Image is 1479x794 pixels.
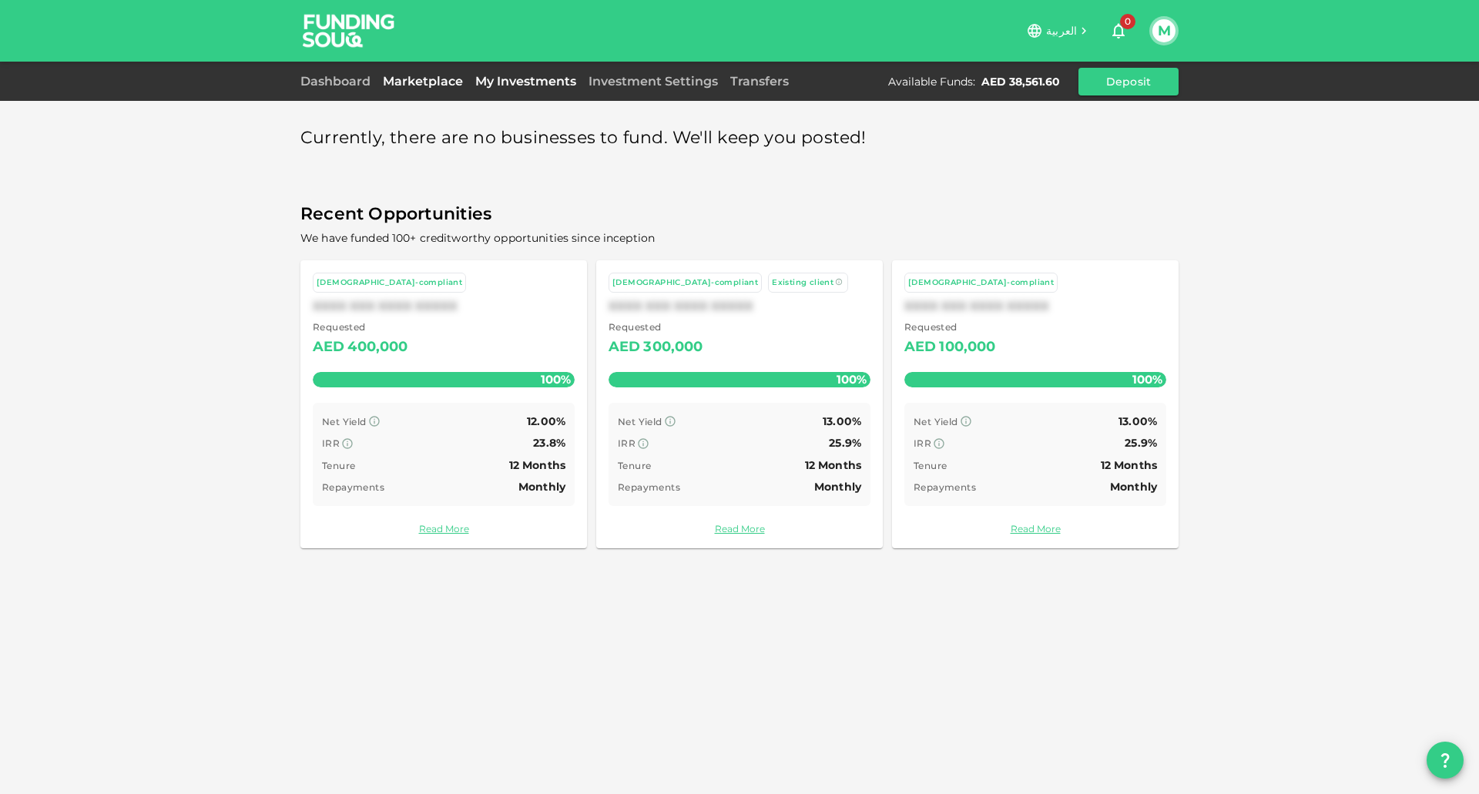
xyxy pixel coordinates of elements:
[981,74,1060,89] div: AED 38,561.60
[527,414,565,428] span: 12.00%
[914,437,931,449] span: IRR
[904,320,996,335] span: Requested
[609,335,640,360] div: AED
[469,74,582,89] a: My Investments
[322,416,367,427] span: Net Yield
[1120,14,1135,29] span: 0
[313,299,575,313] div: XXXX XXX XXXX XXXXX
[313,521,575,536] a: Read More
[1129,368,1166,390] span: 100%
[300,123,867,153] span: Currently, there are no businesses to fund. We'll keep you posted!
[300,74,377,89] a: Dashboard
[1427,742,1464,779] button: question
[322,481,384,493] span: Repayments
[772,277,833,287] span: Existing client
[939,335,995,360] div: 100,000
[888,74,975,89] div: Available Funds :
[1101,458,1157,472] span: 12 Months
[300,199,1179,229] span: Recent Opportunities
[609,320,703,335] span: Requested
[618,460,651,471] span: Tenure
[609,521,870,536] a: Read More
[904,521,1166,536] a: Read More
[612,276,758,290] div: [DEMOGRAPHIC_DATA]-compliant
[1110,480,1157,494] span: Monthly
[313,320,408,335] span: Requested
[300,260,587,548] a: [DEMOGRAPHIC_DATA]-compliantXXXX XXX XXXX XXXXX Requested AED400,000100% Net Yield 12.00% IRR 23....
[313,335,344,360] div: AED
[537,368,575,390] span: 100%
[1103,15,1134,46] button: 0
[833,368,870,390] span: 100%
[914,481,976,493] span: Repayments
[1118,414,1157,428] span: 13.00%
[300,231,655,245] span: We have funded 100+ creditworthy opportunities since inception
[509,458,565,472] span: 12 Months
[596,260,883,548] a: [DEMOGRAPHIC_DATA]-compliant Existing clientXXXX XXX XXXX XXXXX Requested AED300,000100% Net Yiel...
[643,335,703,360] div: 300,000
[814,480,861,494] span: Monthly
[618,481,680,493] span: Repayments
[609,299,870,313] div: XXXX XXX XXXX XXXXX
[892,260,1179,548] a: [DEMOGRAPHIC_DATA]-compliantXXXX XXX XXXX XXXXX Requested AED100,000100% Net Yield 13.00% IRR 25....
[1152,19,1175,42] button: M
[618,437,636,449] span: IRR
[908,276,1054,290] div: [DEMOGRAPHIC_DATA]-compliant
[1125,436,1157,450] span: 25.9%
[518,480,565,494] span: Monthly
[904,299,1166,313] div: XXXX XXX XXXX XXXXX
[317,276,462,290] div: [DEMOGRAPHIC_DATA]-compliant
[322,460,355,471] span: Tenure
[533,436,565,450] span: 23.8%
[823,414,861,428] span: 13.00%
[914,416,958,427] span: Net Yield
[805,458,861,472] span: 12 Months
[1046,24,1077,38] span: العربية
[1078,68,1179,95] button: Deposit
[582,74,724,89] a: Investment Settings
[914,460,947,471] span: Tenure
[347,335,407,360] div: 400,000
[904,335,936,360] div: AED
[618,416,662,427] span: Net Yield
[377,74,469,89] a: Marketplace
[829,436,861,450] span: 25.9%
[724,74,795,89] a: Transfers
[322,437,340,449] span: IRR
